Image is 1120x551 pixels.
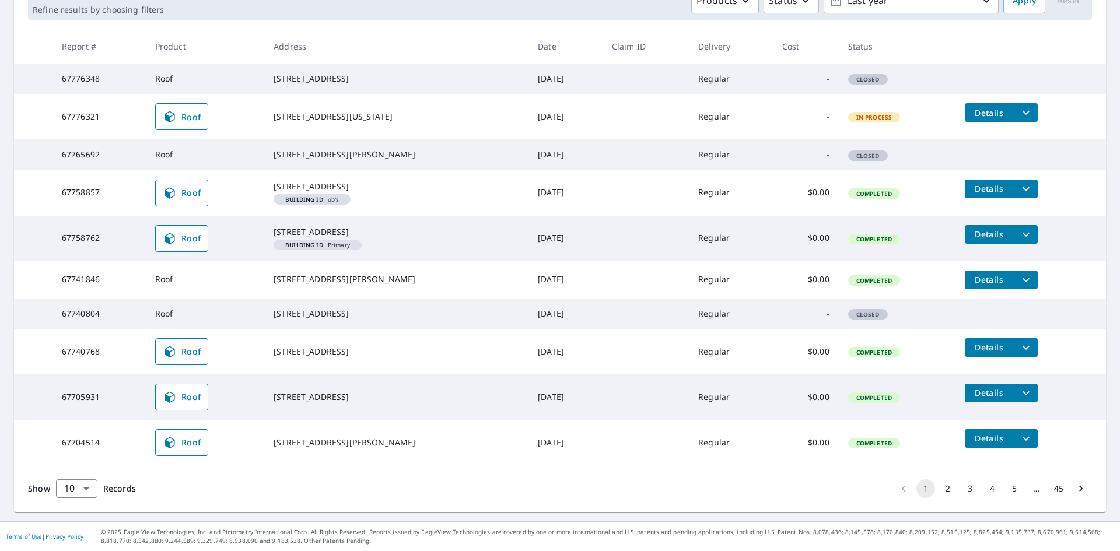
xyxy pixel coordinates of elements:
[6,533,83,540] p: |
[528,139,603,170] td: [DATE]
[146,29,264,64] th: Product
[972,433,1007,444] span: Details
[155,384,209,410] a: Roof
[52,374,146,420] td: 67705931
[689,170,772,216] td: Regular
[155,429,209,456] a: Roof
[52,299,146,329] td: 67740804
[264,29,528,64] th: Address
[274,111,519,122] div: [STREET_ADDRESS][US_STATE]
[689,299,772,329] td: Regular
[689,29,772,64] th: Delivery
[965,103,1014,122] button: detailsBtn-67776321
[689,420,772,465] td: Regular
[689,94,772,139] td: Regular
[773,29,839,64] th: Cost
[274,73,519,85] div: [STREET_ADDRESS]
[849,189,899,198] span: Completed
[1072,479,1090,498] button: Go to next page
[849,276,899,285] span: Completed
[52,139,146,170] td: 67765692
[528,170,603,216] td: [DATE]
[983,479,1002,498] button: Go to page 4
[773,329,839,374] td: $0.00
[972,183,1007,194] span: Details
[1027,483,1046,494] div: …
[773,64,839,94] td: -
[689,374,772,420] td: Regular
[849,113,900,121] span: In Process
[52,29,146,64] th: Report #
[274,437,519,448] div: [STREET_ADDRESS][PERSON_NAME]
[849,348,899,356] span: Completed
[773,261,839,299] td: $0.00
[56,472,97,505] div: 10
[163,436,201,450] span: Roof
[972,387,1007,398] span: Details
[972,342,1007,353] span: Details
[689,329,772,374] td: Regular
[689,261,772,299] td: Regular
[965,180,1014,198] button: detailsBtn-67758857
[52,261,146,299] td: 67741846
[52,170,146,216] td: 67758857
[528,94,603,139] td: [DATE]
[6,532,42,541] a: Terms of Use
[773,216,839,261] td: $0.00
[849,394,899,402] span: Completed
[1005,479,1024,498] button: Go to page 5
[52,216,146,261] td: 67758762
[101,528,1114,545] p: © 2025 Eagle View Technologies, Inc. and Pictometry International Corp. All Rights Reserved. Repo...
[528,64,603,94] td: [DATE]
[33,5,164,15] p: Refine results by choosing filters
[274,346,519,357] div: [STREET_ADDRESS]
[274,273,519,285] div: [STREET_ADDRESS][PERSON_NAME]
[965,271,1014,289] button: detailsBtn-67741846
[773,94,839,139] td: -
[849,310,887,318] span: Closed
[965,429,1014,448] button: detailsBtn-67704514
[965,338,1014,357] button: detailsBtn-67740768
[849,152,887,160] span: Closed
[285,196,323,202] em: Building ID
[972,229,1007,240] span: Details
[1014,103,1038,122] button: filesDropdownBtn-67776321
[163,390,201,404] span: Roof
[528,329,603,374] td: [DATE]
[773,299,839,329] td: -
[689,64,772,94] td: Regular
[163,231,201,245] span: Roof
[1014,225,1038,244] button: filesDropdownBtn-67758762
[965,384,1014,402] button: detailsBtn-67705931
[773,170,839,216] td: $0.00
[103,483,136,494] span: Records
[528,261,603,299] td: [DATE]
[146,139,264,170] td: Roof
[278,242,357,248] span: Primary
[849,439,899,447] span: Completed
[274,391,519,403] div: [STREET_ADDRESS]
[1049,479,1068,498] button: Go to page 45
[916,479,935,498] button: page 1
[1014,271,1038,289] button: filesDropdownBtn-67741846
[849,75,887,83] span: Closed
[773,420,839,465] td: $0.00
[839,29,956,64] th: Status
[278,196,346,202] span: ob's
[52,329,146,374] td: 67740768
[274,181,519,192] div: [STREET_ADDRESS]
[1014,429,1038,448] button: filesDropdownBtn-67704514
[1014,338,1038,357] button: filesDropdownBtn-67740768
[528,29,603,64] th: Date
[52,64,146,94] td: 67776348
[849,235,899,243] span: Completed
[274,226,519,238] div: [STREET_ADDRESS]
[285,242,323,248] em: Building ID
[689,216,772,261] td: Regular
[939,479,957,498] button: Go to page 2
[146,261,264,299] td: Roof
[528,216,603,261] td: [DATE]
[155,338,209,365] a: Roof
[892,479,1092,498] nav: pagination navigation
[155,103,209,130] a: Roof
